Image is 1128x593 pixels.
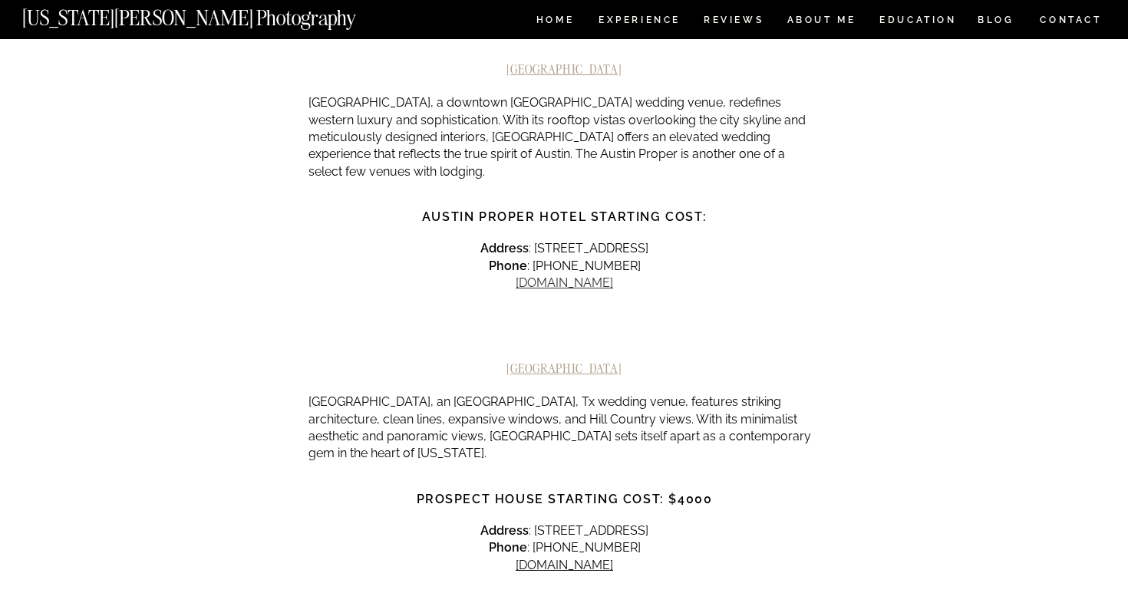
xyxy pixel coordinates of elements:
h2: [GEOGRAPHIC_DATA] [308,62,820,76]
p: : [STREET_ADDRESS] : [PHONE_NUMBER] [308,240,820,292]
h2: [GEOGRAPHIC_DATA] [308,361,820,375]
p: : [STREET_ADDRESS] : [PHONE_NUMBER] [308,522,820,574]
a: BLOG [978,15,1014,28]
a: HOME [533,15,577,28]
a: [US_STATE][PERSON_NAME] Photography [22,8,407,21]
a: [DOMAIN_NAME] [516,558,613,572]
p: [GEOGRAPHIC_DATA], a downtown [GEOGRAPHIC_DATA] wedding venue, redefines western luxury and sophi... [308,94,820,180]
strong: Address [480,241,529,255]
strong: Phone [489,259,527,273]
strong: Austin Proper Hotel Starting Cost: [422,209,707,224]
strong: Phone [489,540,527,555]
a: REVIEWS [704,15,761,28]
p: [GEOGRAPHIC_DATA], an [GEOGRAPHIC_DATA], Tx wedding venue, features striking architecture, clean ... [308,394,820,463]
a: EDUCATION [878,15,958,28]
a: Experience [599,15,679,28]
strong: Address [480,523,529,538]
a: [DOMAIN_NAME] [516,275,613,290]
a: ABOUT ME [787,15,856,28]
strong: Prospect House Starting Cost: $4000 [417,492,713,506]
a: CONTACT [1039,12,1103,28]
